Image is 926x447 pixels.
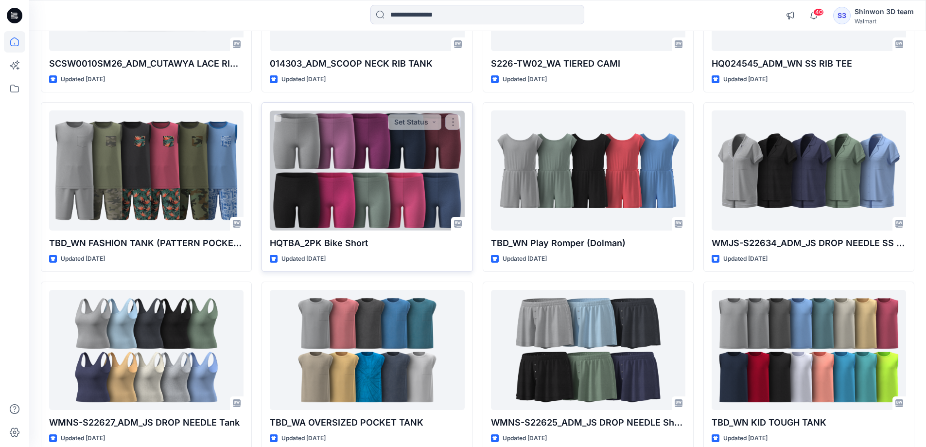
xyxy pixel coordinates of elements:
[281,254,326,264] p: Updated [DATE]
[270,110,464,231] a: HQTBA_2PK Bike Short
[49,416,244,429] p: WMNS-S22627_ADM_JS DROP NEEDLE Tank
[491,290,685,410] a: WMNS-S22625_ADM_JS DROP NEEDLE Shorts
[61,74,105,85] p: Updated [DATE]
[491,110,685,231] a: TBD_WN Play Romper (Dolman)
[49,110,244,231] a: TBD_WN FASHION TANK (PATTERN POCKET CONTR BINDING)
[270,416,464,429] p: TBD_WA OVERSIZED POCKET TANK
[712,57,906,71] p: HQ024545_ADM_WN SS RIB TEE
[49,236,244,250] p: TBD_WN FASHION TANK (PATTERN POCKET CONTR BINDING)
[281,433,326,444] p: Updated [DATE]
[723,254,768,264] p: Updated [DATE]
[491,416,685,429] p: WMNS-S22625_ADM_JS DROP NEEDLE Shorts
[813,8,824,16] span: 40
[49,290,244,410] a: WMNS-S22627_ADM_JS DROP NEEDLE Tank
[270,57,464,71] p: 014303_ADM_SCOOP NECK RIB TANK
[281,74,326,85] p: Updated [DATE]
[723,74,768,85] p: Updated [DATE]
[503,74,547,85] p: Updated [DATE]
[855,18,914,25] div: Walmart
[270,236,464,250] p: HQTBA_2PK Bike Short
[712,290,906,410] a: TBD_WN KID TOUGH TANK
[491,236,685,250] p: TBD_WN Play Romper (Dolman)
[270,290,464,410] a: TBD_WA OVERSIZED POCKET TANK
[712,236,906,250] p: WMJS-S22634_ADM_JS DROP NEEDLE SS NOTCH TOP & SHORT SET
[503,433,547,444] p: Updated [DATE]
[712,110,906,231] a: WMJS-S22634_ADM_JS DROP NEEDLE SS NOTCH TOP & SHORT SET
[503,254,547,264] p: Updated [DATE]
[833,7,851,24] div: S3
[61,254,105,264] p: Updated [DATE]
[712,416,906,429] p: TBD_WN KID TOUGH TANK
[61,433,105,444] p: Updated [DATE]
[855,6,914,18] div: Shinwon 3D team
[723,433,768,444] p: Updated [DATE]
[491,57,685,71] p: S226-TW02_WA TIERED CAMI
[49,57,244,71] p: SCSW0010SM26_ADM_CUTAWYA LACE RIB TANK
